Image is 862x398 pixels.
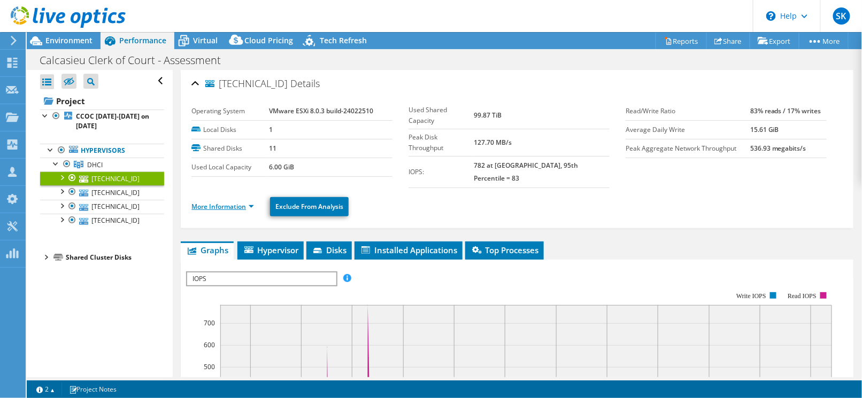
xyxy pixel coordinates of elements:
[269,106,373,115] b: VMware ESXi 8.0.3 build-24022510
[204,340,215,349] text: 600
[66,251,164,264] div: Shared Cluster Disks
[766,11,776,21] svg: \n
[409,105,474,126] label: Used Shared Capacity
[409,132,474,153] label: Peak Disk Throughput
[706,33,750,49] a: Share
[191,106,269,116] label: Operating System
[119,35,166,45] span: Performance
[290,77,320,90] span: Details
[750,125,779,134] b: 15.61 GiB
[750,144,806,153] b: 536.93 megabits/s
[312,245,347,255] span: Disks
[788,292,817,300] text: Read IOPS
[626,124,750,135] label: Average Daily Write
[40,144,164,158] a: Hypervisors
[35,54,237,66] h1: Calcasieu Clerk of Court - Assessment
[626,143,750,154] label: Peak Aggregate Network Throughput
[269,162,294,171] b: 6.00 GiB
[269,144,276,153] b: 11
[799,33,849,49] a: More
[833,7,850,25] span: SK
[191,202,254,211] a: More Information
[40,214,164,228] a: [TECHNICAL_ID]
[40,200,164,214] a: [TECHNICAL_ID]
[204,362,215,371] text: 500
[45,35,93,45] span: Environment
[474,138,512,147] b: 127.70 MB/s
[474,161,578,183] b: 782 at [GEOGRAPHIC_DATA], 95th Percentile = 83
[204,318,215,327] text: 700
[40,158,164,171] a: DHCI
[29,383,62,396] a: 2
[737,292,767,300] text: Write IOPS
[193,35,218,45] span: Virtual
[474,111,502,120] b: 99.87 TiB
[409,167,474,177] label: IOPS:
[360,245,457,255] span: Installed Applications
[243,245,298,255] span: Hypervisor
[471,245,538,255] span: Top Processes
[40,110,164,133] a: CCOC [DATE]-[DATE] on [DATE]
[40,92,164,110] a: Project
[40,185,164,199] a: [TECHNICAL_ID]
[270,197,349,216] a: Exclude From Analysis
[191,143,269,154] label: Shared Disks
[40,171,164,185] a: [TECHNICAL_ID]
[320,35,367,45] span: Tech Refresh
[750,106,821,115] b: 83% reads / 17% writes
[205,79,288,89] span: [TECHNICAL_ID]
[750,33,799,49] a: Export
[269,125,273,134] b: 1
[186,245,228,255] span: Graphs
[244,35,293,45] span: Cloud Pricing
[187,272,335,285] span: IOPS
[191,162,269,173] label: Used Local Capacity
[626,106,750,116] label: Read/Write Ratio
[656,33,707,49] a: Reports
[191,124,269,135] label: Local Disks
[61,383,124,396] a: Project Notes
[87,160,103,169] span: DHCI
[76,112,149,130] b: CCOC [DATE]-[DATE] on [DATE]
